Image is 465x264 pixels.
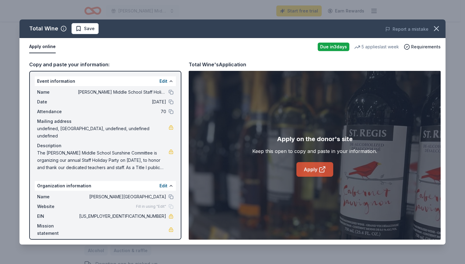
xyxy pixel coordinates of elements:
[37,98,78,106] span: Date
[84,25,95,32] span: Save
[136,204,166,209] span: Fill in using "Edit"
[252,148,377,155] div: Keep this open to copy and paste in your information.
[78,213,166,220] span: [US_EMPLOYER_IDENTIFICATION_NUMBER]
[404,43,441,50] button: Requirements
[189,61,246,68] div: Total Wine's Application
[277,134,353,144] div: Apply on the donor's site
[159,182,167,189] button: Edit
[37,213,78,220] span: EIN
[72,23,99,34] button: Save
[318,43,349,51] div: Due in 3 days
[37,142,173,149] div: Description
[29,40,56,53] button: Apply online
[411,43,441,50] span: Requirements
[35,76,176,86] div: Event information
[35,181,176,191] div: Organization information
[29,61,181,68] div: Copy and paste your information:
[29,24,58,33] div: Total Wine
[354,43,399,50] div: 5 applies last week
[37,108,78,115] span: Attendance
[37,118,173,125] div: Mailing address
[78,108,166,115] span: 70
[78,98,166,106] span: [DATE]
[385,26,428,33] button: Report a mistake
[37,193,78,200] span: Name
[37,125,169,140] span: undefined, [GEOGRAPHIC_DATA], undefined, undefined undefined
[78,193,166,200] span: [PERSON_NAME][GEOGRAPHIC_DATA]
[37,203,78,210] span: Website
[296,162,333,177] a: Apply
[37,89,78,96] span: Name
[159,78,167,85] button: Edit
[37,222,78,237] span: Mission statement
[78,89,166,96] span: [PERSON_NAME] Middle School Staff Holiday Party
[37,149,169,171] span: The [PERSON_NAME] Middle School Sunshine Committee is organizing our annual Staff Holiday Party o...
